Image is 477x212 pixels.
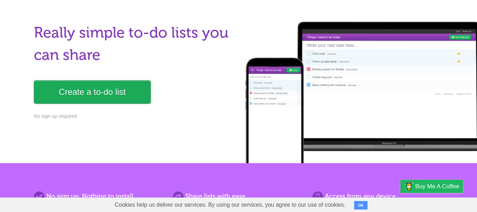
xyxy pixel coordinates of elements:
h2: No sign up. Nothing to install. [34,191,165,201]
span: Buy me a coffee [415,180,459,193]
h1: Really simple to-do lists you can share [34,22,234,66]
a: Create a to-do list [34,80,151,104]
a: Buy me a coffee [400,180,463,193]
span: Cookies help us deliver our services. By using our services, you agree to our use of cookies. [108,198,353,212]
h2: Access from any device. [312,191,443,201]
h2: Share lists with ease. [173,191,304,201]
p: No sign up required [34,113,234,120]
img: Buy me a coffee [404,180,413,192]
button: OK [354,201,368,210]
